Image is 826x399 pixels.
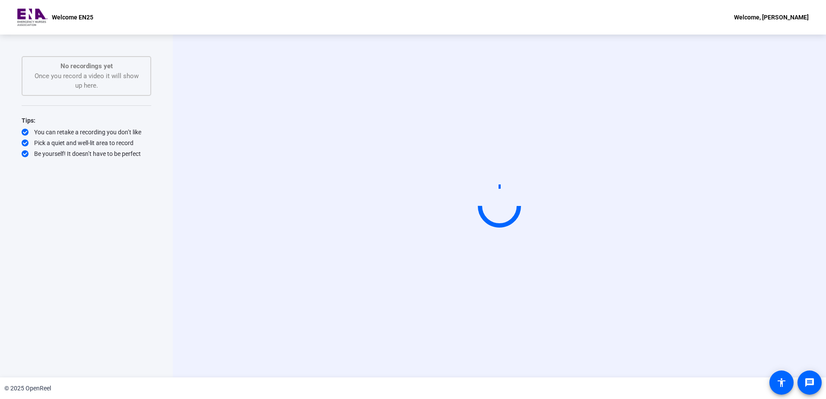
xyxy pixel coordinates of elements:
mat-icon: message [804,377,815,388]
div: Be yourself! It doesn’t have to be perfect [22,149,151,158]
p: Welcome EN25 [52,12,93,22]
div: You can retake a recording you don’t like [22,128,151,136]
p: No recordings yet [31,61,142,71]
div: Pick a quiet and well-lit area to record [22,139,151,147]
mat-icon: accessibility [776,377,787,388]
div: Welcome, [PERSON_NAME] [734,12,809,22]
div: © 2025 OpenReel [4,384,51,393]
img: OpenReel logo [17,9,48,26]
div: Tips: [22,115,151,126]
div: Once you record a video it will show up here. [31,61,142,91]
